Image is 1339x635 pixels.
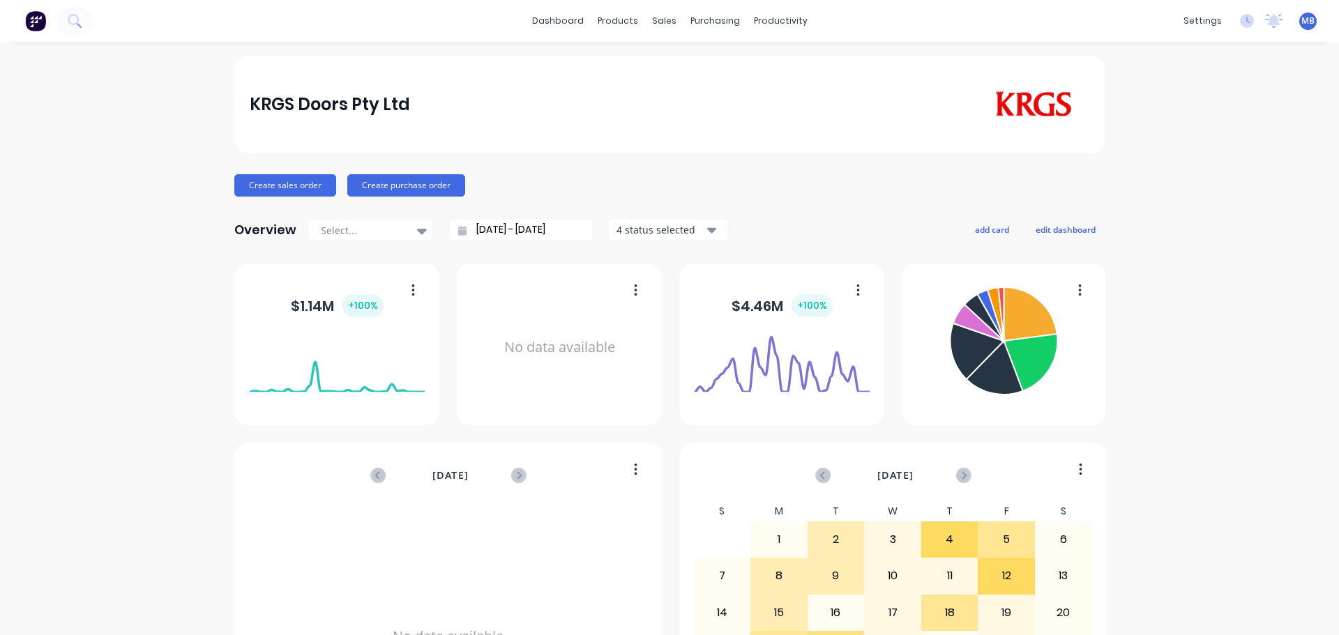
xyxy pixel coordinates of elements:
[978,595,1034,630] div: 19
[732,294,833,317] div: $ 4.46M
[525,10,591,31] a: dashboard
[808,501,865,521] div: T
[751,558,807,593] div: 8
[695,558,750,593] div: 7
[750,501,808,521] div: M
[683,10,747,31] div: purchasing
[25,10,46,31] img: Factory
[234,216,296,244] div: Overview
[1035,501,1092,521] div: S
[1036,558,1091,593] div: 13
[695,595,750,630] div: 14
[616,222,704,237] div: 4 status selected
[865,595,921,630] div: 17
[978,501,1035,521] div: F
[347,174,465,197] button: Create purchase order
[472,282,647,413] div: No data available
[609,220,727,240] button: 4 status selected
[865,522,921,557] div: 3
[992,91,1075,118] img: KRGS Doors Pty Ltd
[250,91,410,118] div: KRGS Doors Pty Ltd
[751,522,807,557] div: 1
[978,522,1034,557] div: 5
[747,10,815,31] div: productivity
[591,10,645,31] div: products
[921,501,978,521] div: T
[1027,220,1105,238] button: edit dashboard
[864,501,921,521] div: W
[922,595,978,630] div: 18
[808,522,864,557] div: 2
[1177,10,1229,31] div: settings
[1301,15,1315,27] span: MB
[645,10,683,31] div: sales
[792,294,833,317] div: + 100 %
[922,522,978,557] div: 4
[694,501,751,521] div: S
[865,558,921,593] div: 10
[978,558,1034,593] div: 12
[234,174,336,197] button: Create sales order
[342,294,384,317] div: + 100 %
[751,595,807,630] div: 15
[966,220,1018,238] button: add card
[877,468,914,483] span: [DATE]
[291,294,384,317] div: $ 1.14M
[808,558,864,593] div: 9
[808,595,864,630] div: 16
[432,468,469,483] span: [DATE]
[1036,522,1091,557] div: 6
[1036,595,1091,630] div: 20
[922,558,978,593] div: 11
